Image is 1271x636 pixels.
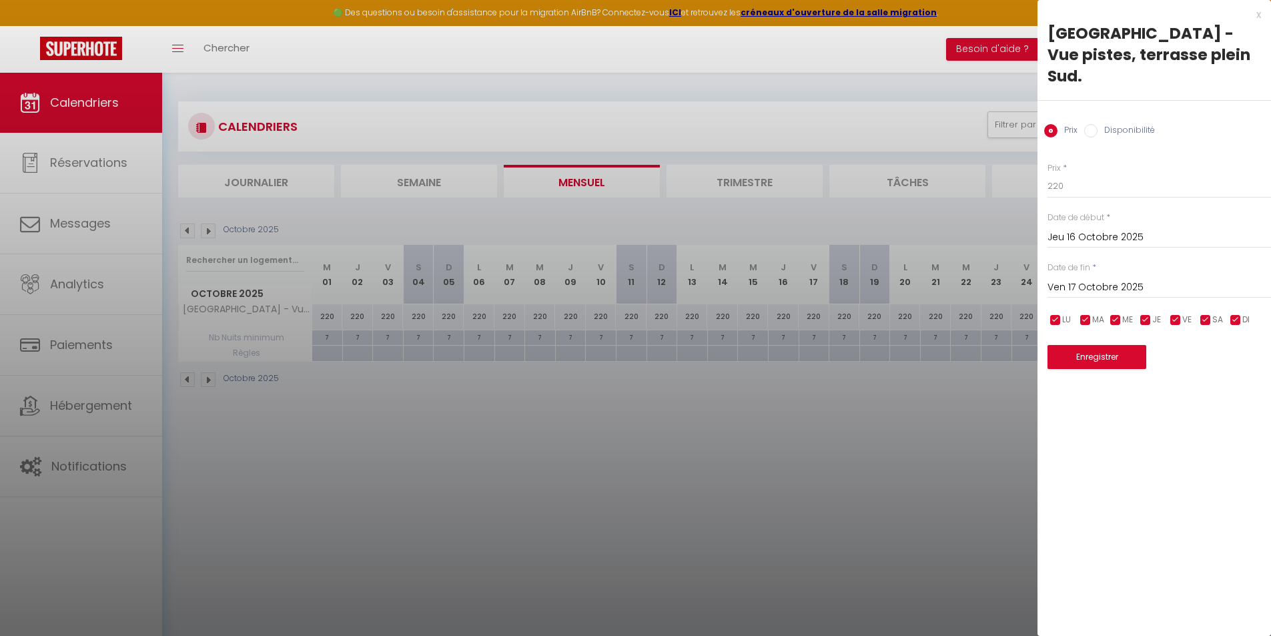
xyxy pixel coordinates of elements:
[1092,314,1104,326] span: MA
[11,5,51,45] button: Ouvrir le widget de chat LiveChat
[1212,314,1223,326] span: SA
[1047,345,1146,369] button: Enregistrer
[1062,314,1071,326] span: LU
[1037,7,1261,23] div: x
[1152,314,1161,326] span: JE
[1047,212,1104,224] label: Date de début
[1047,262,1090,274] label: Date de fin
[1057,124,1078,139] label: Prix
[1242,314,1250,326] span: DI
[1214,576,1261,626] iframe: Chat
[1047,162,1061,175] label: Prix
[1098,124,1155,139] label: Disponibilité
[1182,314,1192,326] span: VE
[1047,23,1261,87] div: [GEOGRAPHIC_DATA] - Vue pistes, terrasse plein Sud.
[1122,314,1133,326] span: ME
